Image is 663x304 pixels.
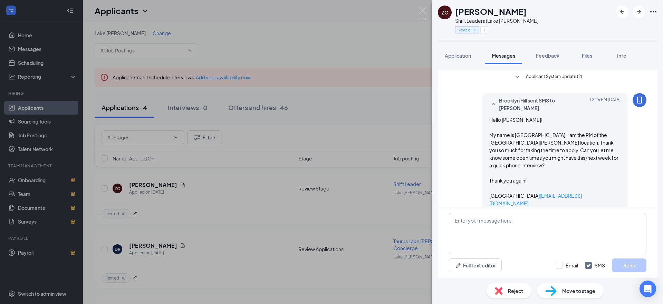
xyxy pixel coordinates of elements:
[589,97,621,112] span: [DATE] 12:26 PM
[472,28,477,32] svg: Cross
[513,73,582,81] button: SmallChevronDownApplicant System Update (2)
[489,117,618,206] span: Hello [PERSON_NAME]! My name is [GEOGRAPHIC_DATA], I am the RM of the [GEOGRAPHIC_DATA][PERSON_NA...
[649,8,657,16] svg: Ellipses
[508,287,523,295] span: Reject
[612,258,646,272] button: Send
[449,258,502,272] button: Full text editorPen
[582,52,592,59] span: Files
[526,73,582,81] span: Applicant System Update (2)
[455,6,527,17] h1: [PERSON_NAME]
[635,8,643,16] svg: ArrowRight
[442,9,448,16] div: ZC
[513,73,521,81] svg: SmallChevronDown
[458,27,470,33] span: Texted
[445,52,471,59] span: Application
[536,52,559,59] span: Feedback
[489,100,498,108] svg: SmallChevronUp
[492,52,515,59] span: Messages
[480,26,488,33] button: Plus
[617,52,626,59] span: Info
[616,6,628,18] button: ArrowLeftNew
[455,262,462,269] svg: Pen
[633,6,645,18] button: ArrowRight
[640,281,656,297] div: Open Intercom Messenger
[635,96,644,104] svg: MobileSms
[618,8,626,16] svg: ArrowLeftNew
[482,28,486,32] svg: Plus
[455,17,538,24] div: Shift Leader at Lake [PERSON_NAME]
[499,97,589,112] span: Brooklyn Hill sent SMS to [PERSON_NAME].
[562,287,595,295] span: Move to stage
